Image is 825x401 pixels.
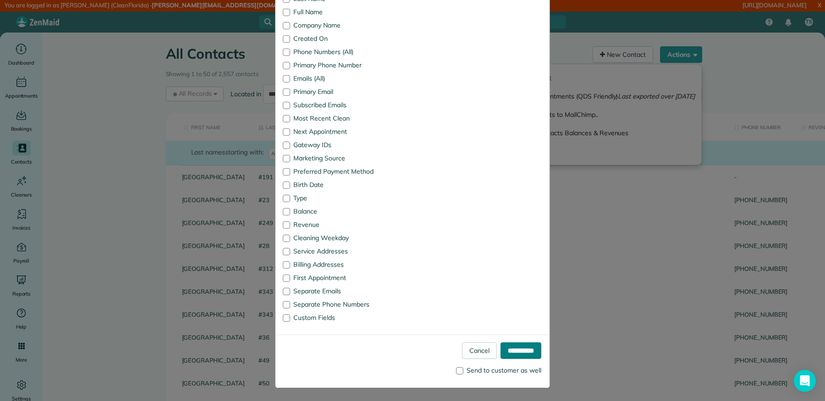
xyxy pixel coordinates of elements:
label: Subscribed Emails [283,102,406,108]
label: Primary Phone Number [283,62,406,68]
label: Separate Phone Numbers [283,301,406,308]
label: Separate Emails [283,288,406,294]
label: Full Name [283,9,406,15]
label: Marketing Source [283,155,406,161]
label: Balance [283,208,406,214]
label: Most Recent Clean [283,115,406,121]
label: Billing Addresses [283,261,406,268]
a: Cancel [462,342,497,359]
label: Cleaning Weekday [283,235,406,241]
div: Open Intercom Messenger [794,370,816,392]
label: Primary Email [283,88,406,95]
label: Created On [283,35,406,42]
label: Gateway IDs [283,142,406,148]
label: Revenue [283,221,406,228]
label: Emails (All) [283,75,406,82]
label: Preferred Payment Method [283,168,406,175]
span: Send to customer as well [467,366,541,374]
label: Birth Date [283,181,406,188]
label: Next Appointment [283,128,406,135]
label: Service Addresses [283,248,406,254]
label: Custom Fields [283,314,406,321]
label: Phone Numbers (All) [283,49,406,55]
label: Company Name [283,22,406,28]
label: Type [283,195,406,201]
label: First Appointment [283,275,406,281]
